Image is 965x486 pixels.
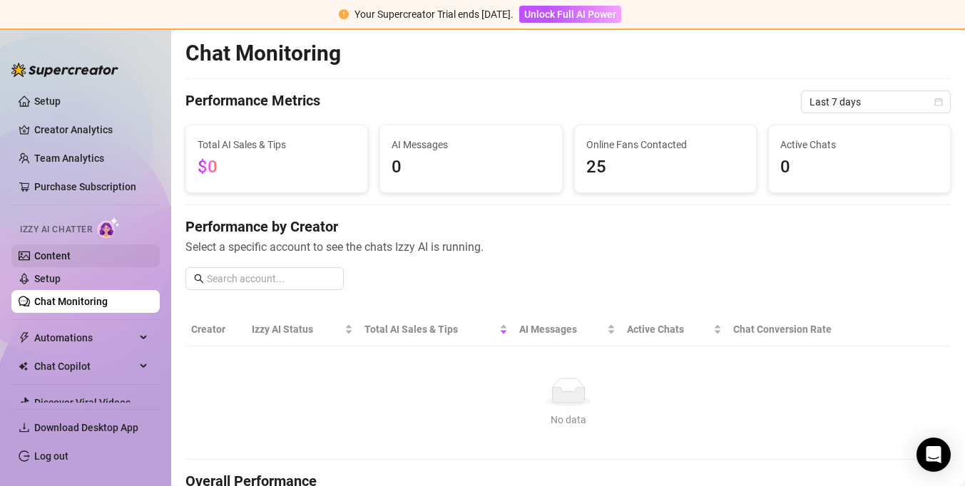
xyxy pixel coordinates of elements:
th: Total AI Sales & Tips [359,313,514,346]
span: 0 [780,154,939,181]
span: Total AI Sales & Tips [364,321,496,337]
span: $0 [198,157,218,177]
a: Purchase Subscription [34,175,148,198]
span: thunderbolt [19,332,30,343]
span: Izzy AI Chatter [20,223,92,237]
a: Creator Analytics [34,118,148,141]
a: Chat Monitoring [34,296,108,307]
span: search [194,274,204,284]
th: Creator [185,313,246,346]
th: AI Messages [514,313,621,346]
span: Chat Copilot [34,355,136,378]
h4: Performance by Creator [185,217,951,237]
span: Total AI Sales & Tips [198,137,356,152]
span: download [19,422,30,433]
span: Your Supercreator Trial ends [DATE]. [354,9,514,20]
span: Last 7 days [810,91,942,113]
img: AI Chatter [98,217,120,238]
th: Chat Conversion Rate [727,313,874,346]
a: Team Analytics [34,152,104,164]
a: Setup [34,95,61,107]
a: Discover Viral Videos [34,397,131,408]
span: Active Chats [780,137,939,152]
span: Download Desktop App [34,422,138,433]
th: Active Chats [621,313,727,346]
span: Active Chats [627,321,710,337]
a: Unlock Full AI Power [519,9,621,20]
h4: Performance Metrics [185,91,320,113]
span: exclamation-circle [339,9,349,19]
span: calendar [934,98,943,106]
div: No data [197,412,939,428]
span: Unlock Full AI Power [524,9,616,20]
span: Izzy AI Status [252,321,341,337]
a: Log out [34,450,68,462]
a: Setup [34,273,61,284]
span: Automations [34,326,136,349]
h2: Chat Monitoring [185,40,341,67]
img: Chat Copilot [19,361,28,371]
span: Online Fans Contacted [586,137,745,152]
a: Content [34,250,71,262]
div: Open Intercom Messenger [917,438,951,472]
span: 25 [586,154,745,181]
img: logo-BBDzfeDw.svg [11,63,118,77]
button: Unlock Full AI Power [519,6,621,23]
span: AI Messages [392,137,550,152]
input: Search account... [207,271,335,286]
span: AI Messages [519,321,604,337]
span: 0 [392,154,550,181]
span: Select a specific account to see the chats Izzy AI is running. [185,238,951,256]
th: Izzy AI Status [246,313,358,346]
